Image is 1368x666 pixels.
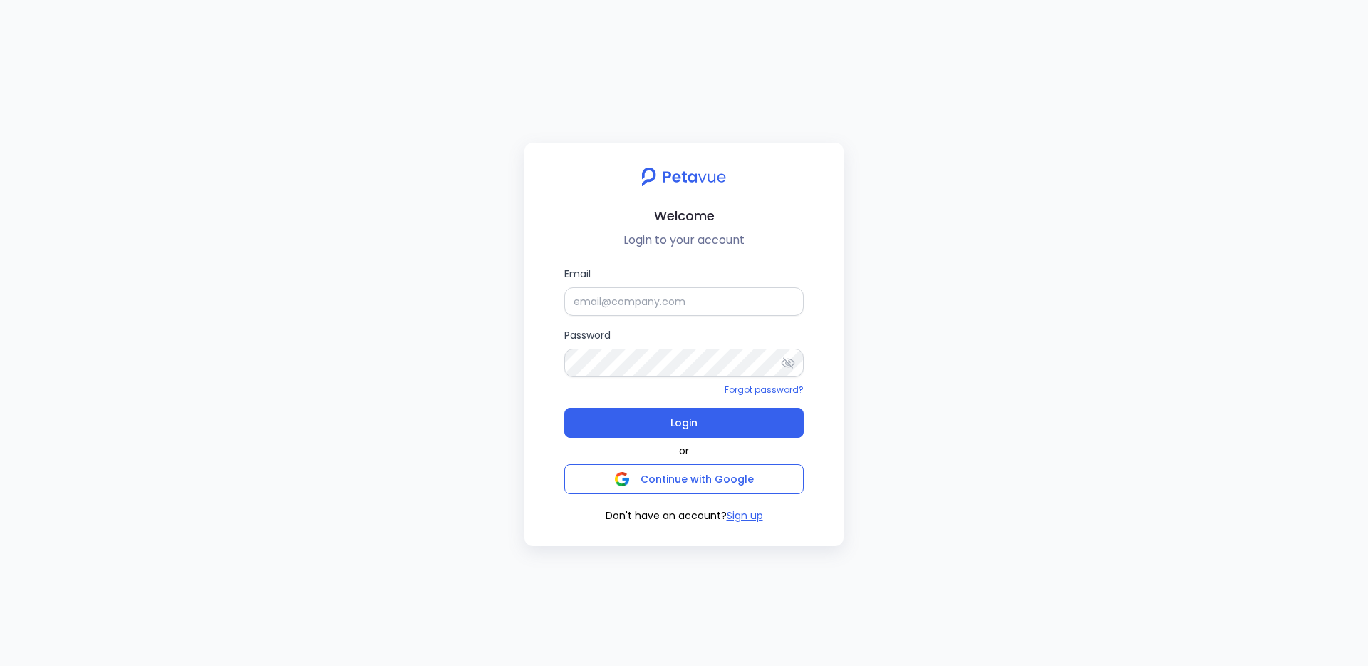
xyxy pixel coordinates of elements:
input: Password [564,349,804,377]
img: petavue logo [632,160,735,194]
h2: Welcome [536,205,832,226]
span: Login [670,413,698,433]
button: Login [564,408,804,438]
span: Don't have an account? [606,508,727,523]
label: Email [564,266,804,316]
input: Email [564,287,804,316]
button: Continue with Google [564,464,804,494]
a: Forgot password? [725,384,804,396]
button: Sign up [727,508,763,523]
span: or [679,444,689,458]
span: Continue with Google [641,472,754,486]
label: Password [564,327,804,377]
p: Login to your account [536,232,832,249]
